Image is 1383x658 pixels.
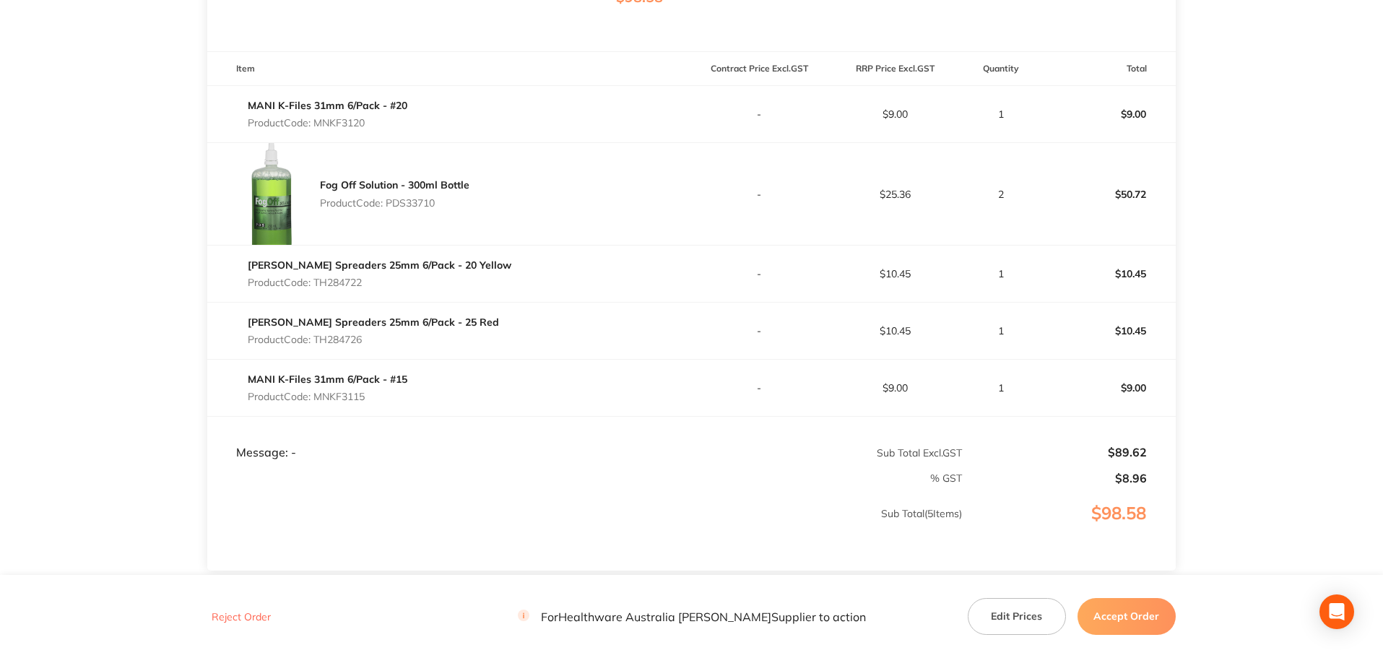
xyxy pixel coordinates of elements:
[1041,97,1175,131] p: $9.00
[320,178,469,191] a: Fog Off Solution - 300ml Bottle
[963,108,1039,120] p: 1
[827,52,963,86] th: RRP Price Excl. GST
[248,373,407,386] a: MANI K-Files 31mm 6/Pack - #15
[828,382,962,394] p: $9.00
[1078,598,1176,634] button: Accept Order
[248,259,511,272] a: [PERSON_NAME] Spreaders 25mm 6/Pack - 20 Yellow
[963,503,1175,553] p: $98.58
[963,325,1039,337] p: 1
[963,382,1039,394] p: 1
[248,334,499,345] p: Product Code: TH284726
[1041,177,1175,212] p: $50.72
[692,52,828,86] th: Contract Price Excl. GST
[693,447,962,459] p: Sub Total Excl. GST
[208,472,962,484] p: % GST
[207,52,691,86] th: Item
[248,316,499,329] a: [PERSON_NAME] Spreaders 25mm 6/Pack - 25 Red
[248,391,407,402] p: Product Code: MNKF3115
[1040,52,1176,86] th: Total
[963,268,1039,280] p: 1
[518,610,866,623] p: For Healthware Australia [PERSON_NAME] Supplier to action
[693,268,827,280] p: -
[963,472,1147,485] p: $8.96
[248,277,511,288] p: Product Code: TH284722
[963,189,1039,200] p: 2
[828,325,962,337] p: $10.45
[320,197,469,209] p: Product Code: PDS33710
[693,189,827,200] p: -
[968,598,1066,634] button: Edit Prices
[828,108,962,120] p: $9.00
[828,189,962,200] p: $25.36
[248,117,407,129] p: Product Code: MNKF3120
[693,325,827,337] p: -
[828,268,962,280] p: $10.45
[963,52,1040,86] th: Quantity
[248,99,407,112] a: MANI K-Files 31mm 6/Pack - #20
[963,446,1147,459] p: $89.62
[1041,313,1175,348] p: $10.45
[1041,256,1175,291] p: $10.45
[236,143,308,245] img: YWYwemYzbg
[693,108,827,120] p: -
[207,417,691,460] td: Message: -
[208,508,962,548] p: Sub Total ( 5 Items)
[207,610,275,623] button: Reject Order
[1041,371,1175,405] p: $9.00
[693,382,827,394] p: -
[1319,594,1354,629] div: Open Intercom Messenger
